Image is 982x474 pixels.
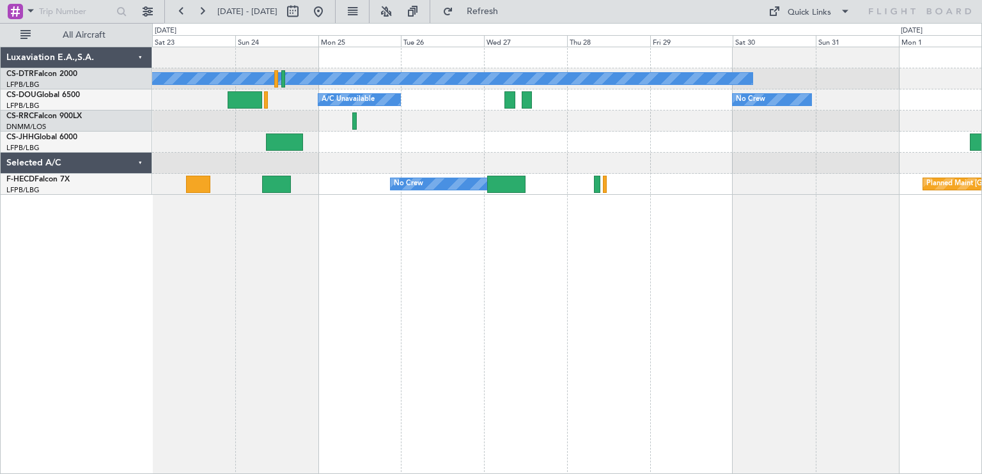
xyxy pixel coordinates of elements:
[6,91,80,99] a: CS-DOUGlobal 6500
[650,35,733,47] div: Fri 29
[788,6,831,19] div: Quick Links
[6,134,77,141] a: CS-JHHGlobal 6000
[733,35,816,47] div: Sat 30
[736,90,765,109] div: No Crew
[6,176,35,183] span: F-HECD
[484,35,567,47] div: Wed 27
[318,35,401,47] div: Mon 25
[901,26,923,36] div: [DATE]
[6,185,40,195] a: LFPB/LBG
[6,143,40,153] a: LFPB/LBG
[39,2,113,21] input: Trip Number
[762,1,857,22] button: Quick Links
[816,35,899,47] div: Sun 31
[6,134,34,141] span: CS-JHH
[6,80,40,89] a: LFPB/LBG
[437,1,513,22] button: Refresh
[899,35,982,47] div: Mon 1
[33,31,135,40] span: All Aircraft
[567,35,650,47] div: Thu 28
[217,6,277,17] span: [DATE] - [DATE]
[6,176,70,183] a: F-HECDFalcon 7X
[394,174,423,194] div: No Crew
[6,91,36,99] span: CS-DOU
[6,122,46,132] a: DNMM/LOS
[6,112,34,120] span: CS-RRC
[456,7,510,16] span: Refresh
[6,112,82,120] a: CS-RRCFalcon 900LX
[401,35,484,47] div: Tue 26
[235,35,318,47] div: Sun 24
[6,70,77,78] a: CS-DTRFalcon 2000
[322,90,375,109] div: A/C Unavailable
[6,101,40,111] a: LFPB/LBG
[6,70,34,78] span: CS-DTR
[152,35,235,47] div: Sat 23
[155,26,176,36] div: [DATE]
[14,25,139,45] button: All Aircraft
